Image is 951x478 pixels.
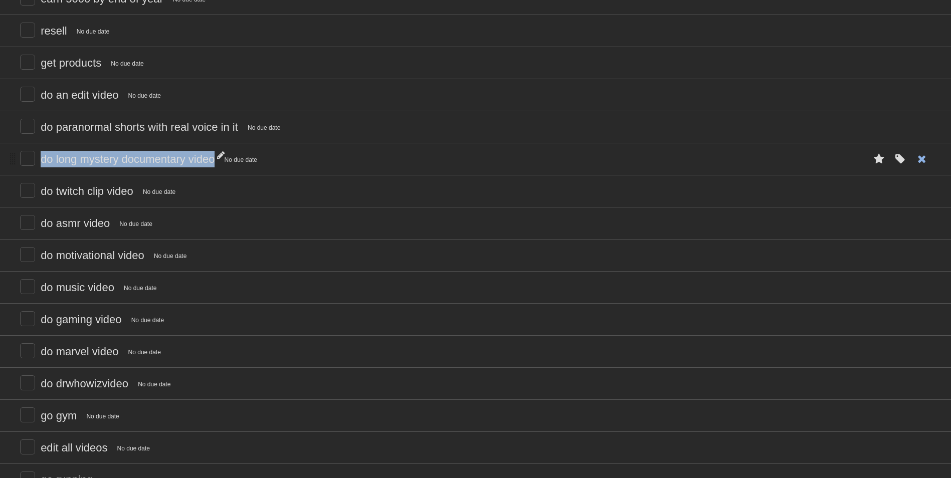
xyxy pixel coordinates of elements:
span: do gaming video [41,313,124,326]
label: Done [20,375,35,390]
label: Done [20,87,35,102]
span: do paranormal shorts with real voice in it [41,121,241,133]
span: do asmr video [41,217,112,229]
span: do marvel video [41,345,121,358]
span: No due date [150,252,191,261]
span: do an edit video [41,89,121,101]
label: Done [20,55,35,70]
label: Done [20,343,35,358]
label: Star task [870,151,889,167]
span: get products [41,57,104,69]
span: do drwhowizvideo [41,377,131,390]
label: Done [20,215,35,230]
span: No due date [221,155,261,164]
span: No due date [124,91,165,100]
span: edit all videos [41,441,110,454]
span: do motivational video [41,249,147,262]
span: No due date [124,348,165,357]
label: Done [20,439,35,454]
span: No due date [134,380,174,389]
label: Done [20,279,35,294]
label: Done [20,183,35,198]
label: Done [20,247,35,262]
span: go gym [41,409,79,422]
label: Done [20,407,35,422]
span: do music video [41,281,117,294]
span: No due date [82,412,123,421]
label: Done [20,151,35,166]
span: No due date [139,187,179,196]
label: Done [20,119,35,134]
span: No due date [113,444,154,453]
span: No due date [73,27,113,36]
span: do twitch clip video [41,185,136,197]
span: resell [41,25,70,37]
span: No due date [244,123,284,132]
span: No due date [115,219,156,228]
span: No due date [120,284,160,293]
label: Done [20,23,35,38]
span: do long mystery documentary video [41,153,217,165]
span: No due date [127,316,168,325]
span: No due date [107,59,147,68]
label: Done [20,311,35,326]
